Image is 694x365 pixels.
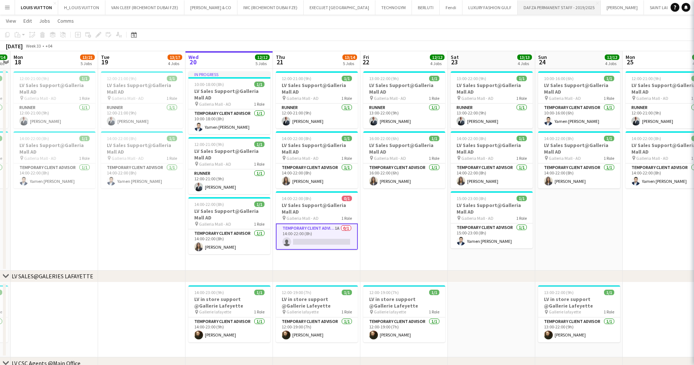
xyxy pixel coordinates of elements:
[20,16,35,26] a: Edit
[188,71,270,134] div: In progress10:00-18:00 (8h)1/1LV Sales Support@Galleria Mall AD Galleria Mall - AD1 RoleTemporary...
[631,136,661,141] span: 14:00-22:00 (8h)
[14,163,95,188] app-card-role: Temporary Client Advisor1/114:00-22:00 (8h)Yamen [PERSON_NAME]
[342,76,352,81] span: 1/1
[286,95,319,101] span: Galleria Mall - AD
[430,61,444,66] div: 4 Jobs
[516,155,527,161] span: 1 Role
[3,16,19,26] a: View
[24,155,56,161] span: Galleria Mall - AD
[39,18,50,24] span: Jobs
[167,76,177,81] span: 1/1
[544,290,574,295] span: 13:00-22:00 (9h)
[604,95,614,101] span: 1 Role
[188,317,270,342] app-card-role: Temporary Client Advisor1/114:00-23:00 (9h)[PERSON_NAME]
[276,71,358,128] div: 12:00-21:00 (9h)1/1LV Sales Support@Galleria Mall AD Galleria Mall - AD1 RoleRunner1/112:00-21:00...
[276,131,358,188] div: 14:00-22:00 (8h)1/1LV Sales Support@Galleria Mall AD Galleria Mall - AD1 RoleTemporary Client Adv...
[276,296,358,309] h3: LV in store support @Gallerie Lafeyette
[14,82,95,95] h3: LV Sales Support@Galleria Mall AD
[538,317,620,342] app-card-role: Temporary Client Advisor1/113:00-22:00 (9h)[PERSON_NAME]
[167,136,177,141] span: 1/1
[604,290,614,295] span: 1/1
[188,88,270,101] h3: LV Sales Support@Galleria Mall AD
[363,54,369,60] span: Fri
[461,215,494,221] span: Galleria Mall - AD
[457,76,486,81] span: 13:00-22:00 (9h)
[188,148,270,161] h3: LV Sales Support@Galleria Mall AD
[451,191,533,248] div: 15:00-23:00 (8h)1/1LV Sales Support@Galleria Mall AD Galleria Mall - AD1 RoleTemporary Client Adv...
[199,221,231,227] span: Galleria Mall - AD
[24,43,42,49] span: Week 33
[286,155,319,161] span: Galleria Mall - AD
[80,54,95,60] span: 13/21
[341,215,352,221] span: 1 Role
[166,95,177,101] span: 1 Role
[168,61,182,66] div: 4 Jobs
[516,215,527,221] span: 1 Role
[517,136,527,141] span: 1/1
[537,58,547,66] span: 24
[12,58,23,66] span: 18
[276,285,358,342] app-job-card: 12:00-19:00 (7h)1/1LV in store support @Gallerie Lafeyette Gallerie lafayette1 RoleTemporary Clie...
[363,131,445,188] app-job-card: 16:00-22:00 (6h)1/1LV Sales Support@Galleria Mall AD Galleria Mall - AD1 RoleTemporary Client Adv...
[6,42,23,50] div: [DATE]
[255,54,270,60] span: 12/12
[282,76,311,81] span: 12:00-21:00 (9h)
[57,18,74,24] span: Comms
[276,191,358,250] app-job-card: 14:00-22:00 (8h)0/1LV Sales Support@Galleria Mall AD Galleria Mall - AD1 RoleTemporary Client Adv...
[254,221,265,227] span: 1 Role
[429,76,439,81] span: 1/1
[199,101,231,107] span: Galleria Mall - AD
[626,54,635,60] span: Mon
[286,309,319,315] span: Gallerie lafayette
[538,296,620,309] h3: LV in store support @Gallerie Lafeyette
[363,296,445,309] h3: LV in store support @Gallerie Lafeyette
[23,18,32,24] span: Edit
[451,71,533,128] app-job-card: 13:00-22:00 (9h)1/1LV Sales Support@Galleria Mall AD Galleria Mall - AD1 RoleRunner1/113:00-22:00...
[101,131,183,188] app-job-card: 14:00-22:00 (8h)1/1LV Sales Support@Galleria Mall AD Galleria Mall - AD1 RoleTemporary Client Adv...
[538,285,620,342] app-job-card: 13:00-22:00 (9h)1/1LV in store support @Gallerie Lafeyette Gallerie lafayette1 RoleTemporary Clie...
[79,136,90,141] span: 1/1
[276,163,358,188] app-card-role: Temporary Client Advisor1/114:00-22:00 (8h)[PERSON_NAME]
[254,142,265,147] span: 1/1
[342,196,352,201] span: 0/1
[282,290,311,295] span: 12:00-19:00 (7h)
[517,76,527,81] span: 1/1
[343,61,357,66] div: 5 Jobs
[363,82,445,95] h3: LV Sales Support@Galleria Mall AD
[188,208,270,221] h3: LV Sales Support@Galleria Mall AD
[604,136,614,141] span: 1/1
[107,76,136,81] span: 12:00-21:00 (9h)
[14,131,95,188] app-job-card: 14:00-22:00 (8h)1/1LV Sales Support@Galleria Mall AD Galleria Mall - AD1 RoleTemporary Client Adv...
[254,290,265,295] span: 1/1
[188,285,270,342] div: 14:00-23:00 (9h)1/1LV in store support @Gallerie Lafeyette Gallerie lafayette1 RoleTemporary Clie...
[429,155,439,161] span: 1 Role
[604,309,614,315] span: 1 Role
[80,61,94,66] div: 5 Jobs
[440,0,462,15] button: Fendi
[168,54,182,60] span: 13/17
[517,196,527,201] span: 1/1
[188,71,270,77] div: In progress
[374,155,406,161] span: Galleria Mall - AD
[188,137,270,194] app-job-card: 12:00-21:00 (9h)1/1LV Sales Support@Galleria Mall AD Galleria Mall - AD1 RoleRunner1/112:00-21:00...
[341,95,352,101] span: 1 Role
[112,155,144,161] span: Galleria Mall - AD
[275,58,285,66] span: 21
[341,309,352,315] span: 1 Role
[276,104,358,128] app-card-role: Runner1/112:00-21:00 (9h)[PERSON_NAME]
[79,76,90,81] span: 1/1
[101,163,183,188] app-card-role: Temporary Client Advisor1/114:00-22:00 (8h)Yamen [PERSON_NAME]
[166,155,177,161] span: 1 Role
[79,95,90,101] span: 1 Role
[429,95,439,101] span: 1 Role
[374,309,406,315] span: Gallerie lafayette
[363,285,445,342] app-job-card: 12:00-19:00 (7h)1/1LV in store support @Gallerie Lafeyette Gallerie lafayette1 RoleTemporary Clie...
[538,142,620,155] h3: LV Sales Support@Galleria Mall AD
[187,58,199,66] span: 20
[341,155,352,161] span: 1 Role
[461,155,494,161] span: Galleria Mall - AD
[451,54,459,60] span: Sat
